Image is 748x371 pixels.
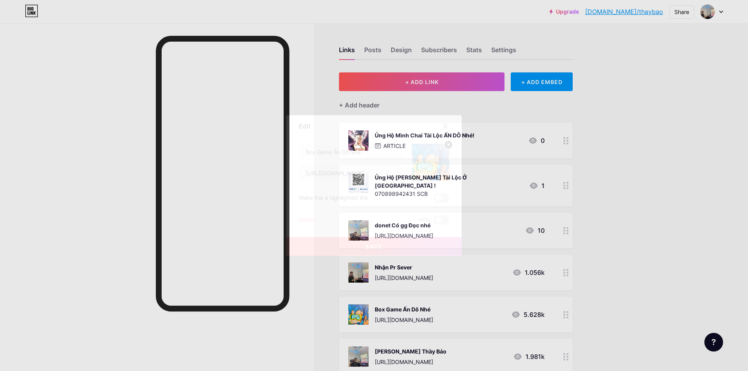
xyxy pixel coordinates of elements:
[299,121,310,131] div: Edit
[419,215,430,225] span: Hide
[299,144,402,160] input: Title
[299,165,402,181] input: URL
[299,215,315,225] div: Delete
[286,237,462,256] button: Save
[299,193,368,203] div: Make this a highlighted link
[412,144,449,181] img: link_thumbnail
[365,243,383,250] span: Save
